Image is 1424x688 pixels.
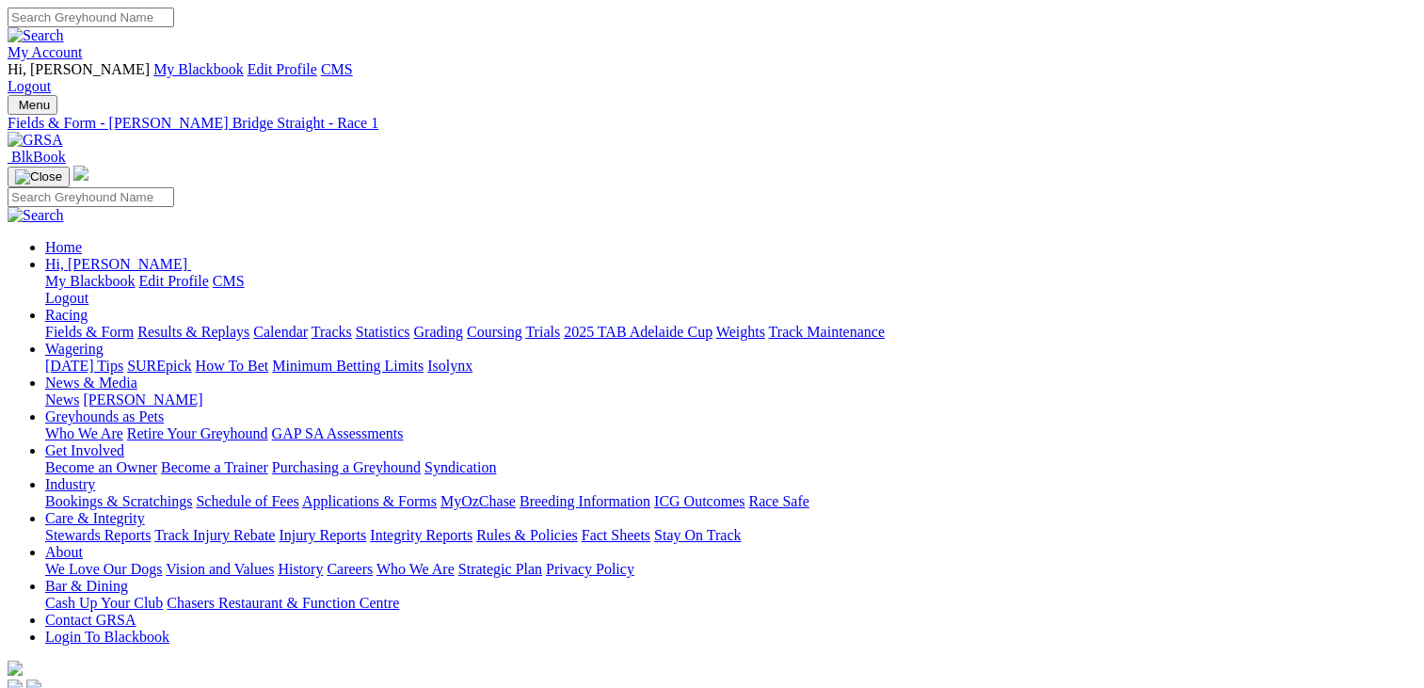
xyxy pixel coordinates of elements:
[196,493,298,509] a: Schedule of Fees
[564,324,712,340] a: 2025 TAB Adelaide Cup
[45,341,104,357] a: Wagering
[45,561,162,577] a: We Love Our Dogs
[45,561,1416,578] div: About
[582,527,650,543] a: Fact Sheets
[139,273,209,289] a: Edit Profile
[213,273,245,289] a: CMS
[127,358,191,374] a: SUREpick
[356,324,410,340] a: Statistics
[8,149,66,165] a: BlkBook
[153,61,244,77] a: My Blackbook
[137,324,249,340] a: Results & Replays
[45,493,192,509] a: Bookings & Scratchings
[45,459,1416,476] div: Get Involved
[476,527,578,543] a: Rules & Policies
[45,493,1416,510] div: Industry
[45,510,145,526] a: Care & Integrity
[8,187,174,207] input: Search
[45,527,1416,544] div: Care & Integrity
[8,61,150,77] span: Hi, [PERSON_NAME]
[83,392,202,408] a: [PERSON_NAME]
[45,476,95,492] a: Industry
[45,358,1416,375] div: Wagering
[278,561,323,577] a: History
[45,595,1416,612] div: Bar & Dining
[167,595,399,611] a: Chasers Restaurant & Function Centre
[8,132,63,149] img: GRSA
[716,324,765,340] a: Weights
[8,8,174,27] input: Search
[166,561,274,577] a: Vision and Values
[15,169,62,184] img: Close
[525,324,560,340] a: Trials
[45,392,1416,408] div: News & Media
[45,256,187,272] span: Hi, [PERSON_NAME]
[45,595,163,611] a: Cash Up Your Club
[45,307,88,323] a: Racing
[45,459,157,475] a: Become an Owner
[45,425,123,441] a: Who We Are
[8,167,70,187] button: Toggle navigation
[45,527,151,543] a: Stewards Reports
[302,493,437,509] a: Applications & Forms
[45,290,88,306] a: Logout
[45,375,137,391] a: News & Media
[45,324,1416,341] div: Racing
[654,527,741,543] a: Stay On Track
[427,358,472,374] a: Isolynx
[161,459,268,475] a: Become a Trainer
[424,459,496,475] a: Syndication
[467,324,522,340] a: Coursing
[654,493,744,509] a: ICG Outcomes
[272,425,404,441] a: GAP SA Assessments
[127,425,268,441] a: Retire Your Greyhound
[8,27,64,44] img: Search
[45,392,79,408] a: News
[248,61,317,77] a: Edit Profile
[45,273,136,289] a: My Blackbook
[11,149,66,165] span: BlkBook
[520,493,650,509] a: Breeding Information
[8,115,1416,132] a: Fields & Form - [PERSON_NAME] Bridge Straight - Race 1
[45,629,169,645] a: Login To Blackbook
[45,358,123,374] a: [DATE] Tips
[196,358,269,374] a: How To Bet
[279,527,366,543] a: Injury Reports
[458,561,542,577] a: Strategic Plan
[45,273,1416,307] div: Hi, [PERSON_NAME]
[253,324,308,340] a: Calendar
[8,61,1416,95] div: My Account
[327,561,373,577] a: Careers
[45,256,191,272] a: Hi, [PERSON_NAME]
[312,324,352,340] a: Tracks
[748,493,808,509] a: Race Safe
[45,578,128,594] a: Bar & Dining
[45,544,83,560] a: About
[45,239,82,255] a: Home
[45,612,136,628] a: Contact GRSA
[8,661,23,676] img: logo-grsa-white.png
[45,442,124,458] a: Get Involved
[440,493,516,509] a: MyOzChase
[8,207,64,224] img: Search
[154,527,275,543] a: Track Injury Rebate
[45,324,134,340] a: Fields & Form
[8,44,83,60] a: My Account
[8,78,51,94] a: Logout
[370,527,472,543] a: Integrity Reports
[769,324,885,340] a: Track Maintenance
[73,166,88,181] img: logo-grsa-white.png
[376,561,455,577] a: Who We Are
[45,408,164,424] a: Greyhounds as Pets
[8,95,57,115] button: Toggle navigation
[321,61,353,77] a: CMS
[272,459,421,475] a: Purchasing a Greyhound
[272,358,424,374] a: Minimum Betting Limits
[45,425,1416,442] div: Greyhounds as Pets
[19,98,50,112] span: Menu
[546,561,634,577] a: Privacy Policy
[414,324,463,340] a: Grading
